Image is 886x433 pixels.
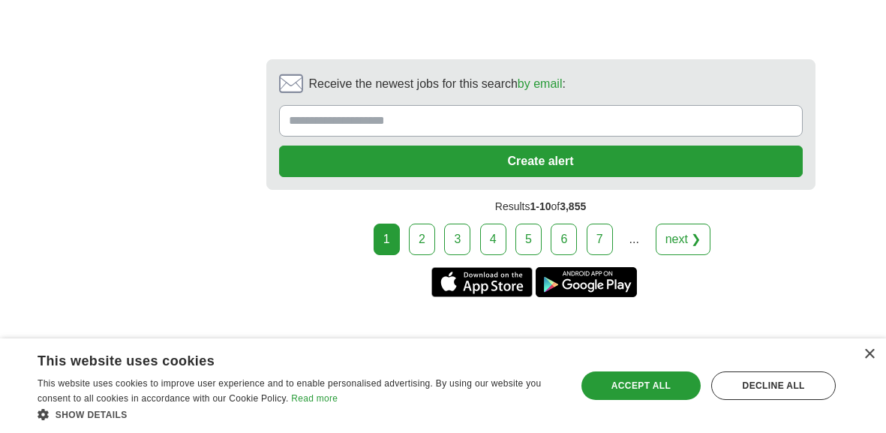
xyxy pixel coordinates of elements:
span: 3,855 [560,200,586,212]
div: 1 [374,224,400,255]
a: by email [518,77,563,90]
a: 5 [515,224,542,255]
div: Accept all [581,371,701,400]
div: ... [619,224,649,254]
a: next ❯ [656,224,711,255]
span: This website uses cookies to improve user experience and to enable personalised advertising. By u... [38,378,541,404]
div: Show details [38,407,560,422]
a: 4 [480,224,506,255]
span: Show details [56,410,128,420]
div: This website uses cookies [38,347,522,370]
a: 6 [551,224,577,255]
a: Get the Android app [536,267,637,297]
a: 7 [587,224,613,255]
div: Results of [266,190,815,224]
span: Receive the newest jobs for this search : [309,75,566,93]
span: 1-10 [530,200,551,212]
a: 3 [444,224,470,255]
div: Close [863,349,875,360]
a: Get the iPhone app [431,267,533,297]
div: Decline all [711,371,836,400]
button: Create alert [279,146,803,177]
a: 2 [409,224,435,255]
a: Read more, opens a new window [291,393,338,404]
